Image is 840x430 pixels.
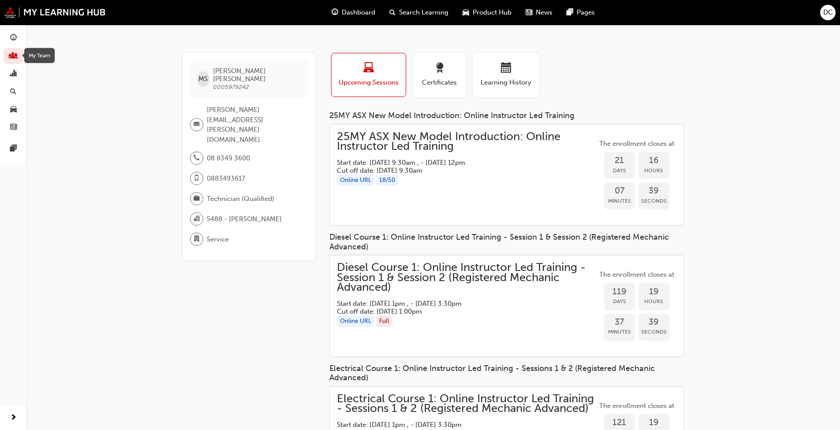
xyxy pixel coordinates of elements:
span: Diesel Course 1: Online Instructor Led Training - Session 1 & Session 2 (Registered Mechanic Adva... [337,263,597,293]
span: Upcoming Sessions [338,78,399,88]
span: phone-icon [194,152,200,164]
span: The enrollment closes at [597,270,676,280]
span: Product Hub [473,7,511,18]
span: Days [604,297,635,307]
span: S488 - [PERSON_NAME] [207,214,282,224]
span: The enrollment closes at [597,139,676,149]
a: Diesel Course 1: Online Instructor Led Training - Session 1 & Session 2 (Registered Mechanic Adva... [337,263,676,349]
span: 119 [604,287,635,297]
div: Online URL [337,174,374,186]
span: email-icon [194,119,200,130]
div: Diesel Course 1: Online Instructor Led Training - Session 1 & Session 2 (Registered Mechanic Adva... [329,233,684,252]
button: Upcoming Sessions [331,53,406,97]
span: Hours [638,297,669,307]
div: 18 / 50 [376,174,398,186]
span: department-icon [194,234,200,245]
span: guage-icon [332,7,338,18]
span: Seconds [638,196,669,206]
span: chart-icon [10,70,17,78]
span: award-icon [434,63,445,74]
a: 25MY ASX New Model Introduction: Online Instructor Led TrainingStart date: [DATE] 9:30am , - [DAT... [337,132,676,219]
button: DC [820,5,836,20]
span: news-icon [526,7,532,18]
h5: Cut off date: [DATE] 1:00pm [337,308,583,315]
a: guage-iconDashboard [325,4,382,22]
span: DC [823,7,833,18]
a: search-iconSearch Learning [382,4,455,22]
span: Pages [577,7,595,18]
span: MS [198,74,208,84]
span: briefcase-icon [194,193,200,204]
span: 19 [638,287,669,297]
span: search-icon [389,7,396,18]
div: Full [376,315,392,327]
button: Learning History [473,53,539,97]
span: [PERSON_NAME][EMAIL_ADDRESS][PERSON_NAME][DOMAIN_NAME] [207,105,301,145]
a: car-iconProduct Hub [455,4,519,22]
a: news-iconNews [519,4,560,22]
span: Certificates [420,78,459,88]
a: pages-iconPages [560,4,602,22]
span: Days [604,166,635,176]
span: Search Learning [399,7,448,18]
button: Certificates [413,53,466,97]
span: Minutes [604,196,635,206]
span: Seconds [638,327,669,337]
div: My Team [24,48,55,63]
span: 07 [604,186,635,196]
span: 08 8349 3600 [207,153,250,163]
span: Dashboard [342,7,375,18]
span: Electrical Course 1: Online Instructor Led Training - Sessions 1 & 2 (Registered Mechanic Advanced) [337,394,597,414]
span: Minutes [604,327,635,337]
span: 0005979242 [213,83,249,91]
span: laptop-icon [363,63,374,74]
span: 16 [638,156,669,166]
span: 121 [604,418,635,428]
h5: Start date: [DATE] 1pm , - [DATE] 3:30pm [337,421,583,429]
span: news-icon [10,124,17,132]
h5: Cut off date: [DATE] 9:30am [337,167,583,174]
span: Hours [638,166,669,176]
span: 39 [638,186,669,196]
span: 39 [638,317,669,327]
span: organisation-icon [194,213,200,225]
span: 25MY ASX New Model Introduction: Online Instructor Led Training [337,132,597,152]
span: pages-icon [567,7,573,18]
div: Online URL [337,315,374,327]
span: pages-icon [10,145,17,153]
span: people-icon [10,52,17,60]
span: calendar-icon [501,63,511,74]
span: guage-icon [10,34,17,42]
span: 21 [604,156,635,166]
span: [PERSON_NAME] [PERSON_NAME] [213,67,301,83]
span: Technician (Qualified) [207,194,274,204]
span: mobile-icon [194,173,200,184]
span: car-icon [463,7,469,18]
div: 25MY ASX New Model Introduction: Online Instructor Led Training [329,111,684,121]
span: next-icon [10,412,17,423]
h5: Start date: [DATE] 9:30am , - [DATE] 12pm [337,159,583,167]
span: News [536,7,553,18]
span: Learning History [480,78,533,88]
span: Service [207,234,229,245]
span: 37 [604,317,635,327]
span: 19 [638,418,669,428]
h5: Start date: [DATE] 1pm , - [DATE] 3:30pm [337,300,583,308]
span: 0883493617 [207,174,245,184]
span: car-icon [10,106,17,114]
span: The enrollment closes at [597,401,676,411]
div: Electrical Course 1: Online Instructor Led Training - Sessions 1 & 2 (Registered Mechanic Advanced) [329,364,684,383]
span: search-icon [10,88,16,96]
img: mmal [4,7,106,18]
